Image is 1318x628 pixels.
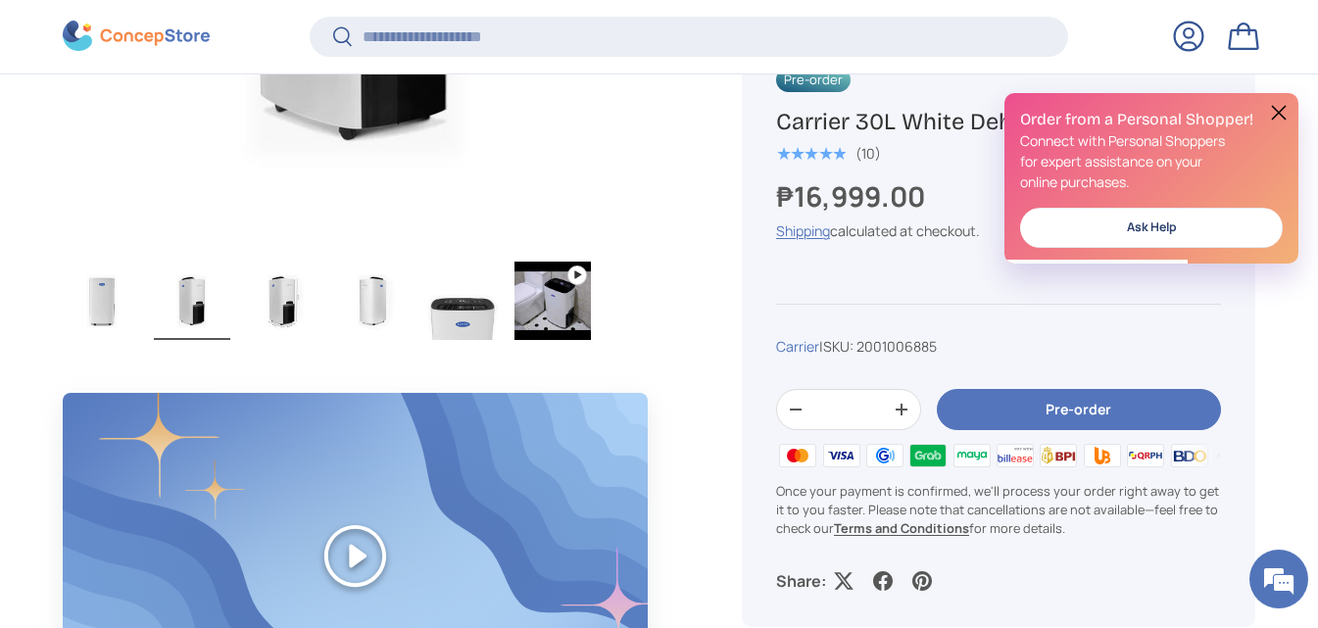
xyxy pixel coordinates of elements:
button: Pre-order [937,389,1221,431]
img: carrier-dehumidifier-30-liter-left-side-view-concepstore [154,262,230,340]
img: billease [994,441,1037,470]
img: visa [819,441,862,470]
div: 5.0 out of 5.0 stars [776,145,846,163]
a: Shipping [776,222,830,241]
img: qrph [1124,441,1167,470]
a: Terms and Conditions [834,520,969,538]
span: SKU: [823,338,854,357]
img: bpi [1037,441,1080,470]
img: maya [951,441,994,470]
a: Carrier [776,338,819,357]
div: (10) [855,147,881,162]
strong: ₱16,999.00 [776,178,930,216]
img: grabpay [906,441,950,470]
h2: Order from a Personal Shopper! [1020,109,1283,130]
img: carrier-dehumidifier-30-liter-top-with-buttons-view-concepstore [424,262,501,340]
a: Ask Help [1020,208,1283,248]
img: carrier-dehumidifier-30-liter-right-side-view-concepstore [334,262,411,340]
a: 5.0 out of 5.0 stars (10) [776,142,881,164]
div: calculated at checkout. [776,221,1221,242]
span: 2001006885 [856,338,937,357]
span: ★★★★★ [776,144,846,164]
h1: Carrier 30L White Dehumidifier [776,107,1221,137]
img: carrier-dehumidifier-30-liter-full-view-concepstore [64,262,140,340]
img: carrier-dehumidifier-30-liter-left-side-with-dimensions-view-concepstore [244,262,320,340]
span: | [819,338,937,357]
img: master [776,441,819,470]
p: Share: [776,570,826,594]
p: Connect with Personal Shoppers for expert assistance on your online purchases. [1020,130,1283,192]
img: metrobank [1211,441,1254,470]
img: gcash [863,441,906,470]
img: bdo [1167,441,1210,470]
img: ubp [1081,441,1124,470]
span: Pre-order [776,68,851,92]
img: ConcepStore [63,22,210,52]
p: Once your payment is confirmed, we'll process your order right away to get it to you faster. Plea... [776,482,1221,539]
img: carrier-30 liter-dehumidifier-youtube-demo-video-concepstore [514,262,591,340]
